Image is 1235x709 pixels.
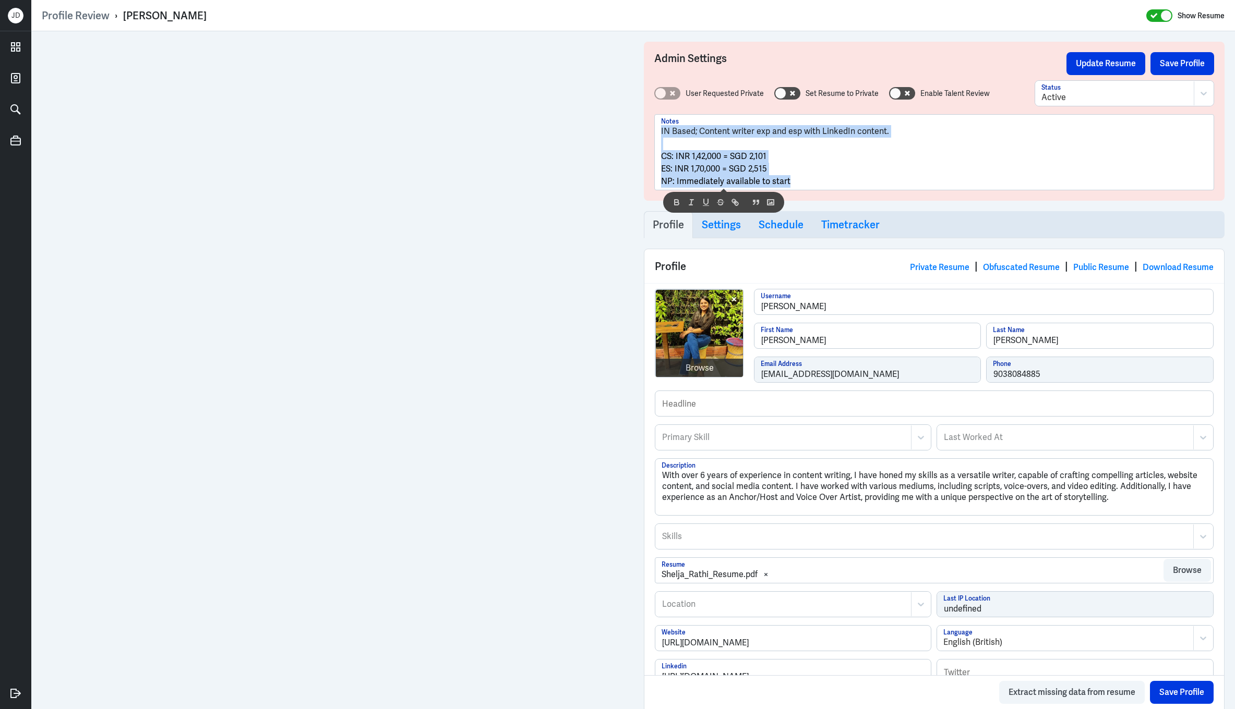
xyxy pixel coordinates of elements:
label: Show Resume [1178,9,1225,22]
div: Browse [686,362,714,374]
input: Linkedin [655,659,931,684]
button: Save Profile [1150,52,1214,75]
h3: Settings [702,218,741,231]
span: NP: Immediately available to start [661,176,790,187]
h3: Admin Settings [654,52,1067,75]
input: Last IP Location [937,592,1213,617]
a: Public Resume [1073,262,1129,273]
div: J D [8,8,23,23]
a: Profile Review [42,9,110,22]
button: Browse [1164,559,1211,582]
div: | | | [910,259,1214,274]
button: Extract missing data from resume [999,681,1145,704]
a: Download Resume [1143,262,1214,273]
div: Profile [644,249,1225,283]
a: Private Resume [910,262,969,273]
span: ES: INR 1,70,000 = SGD 2,515 [661,163,767,174]
textarea: With over 6 years of experience in content writing, I have honed my skills as a versatile writer,... [655,459,1214,515]
button: Update Resume [1066,52,1145,75]
input: Username [754,289,1214,314]
input: Headline [655,391,1214,416]
input: First Name [754,323,981,348]
label: Enable Talent Review [920,88,990,99]
input: Twitter [937,659,1213,684]
label: User Requested Private [686,88,764,99]
a: Obfuscated Resume [983,262,1060,273]
h3: Profile [653,218,684,231]
span: CS: INR 1,42,000 = SGD 2,101 [661,151,766,162]
p: › [110,9,123,22]
input: Email Address [754,357,981,382]
div: [PERSON_NAME] [123,9,207,22]
div: Shelja_Rathi_Resume.pdf [662,568,758,581]
iframe: https://ppcdn.hiredigital.com/register/fdbcda2f/resumes/815854862/Shelja_Rathi_Resume.pdf?Expires... [42,42,623,699]
h3: Schedule [759,218,804,231]
input: Phone [987,357,1213,382]
img: Shelja_Rathi.JPG [656,290,744,377]
button: Save Profile [1150,681,1214,704]
input: Website [655,626,931,651]
h3: Timetracker [821,218,880,231]
p: IN Based; Content writer exp and esp with LinkedIn content. [661,125,1208,138]
label: Set Resume to Private [806,88,879,99]
input: Last Name [987,323,1213,348]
